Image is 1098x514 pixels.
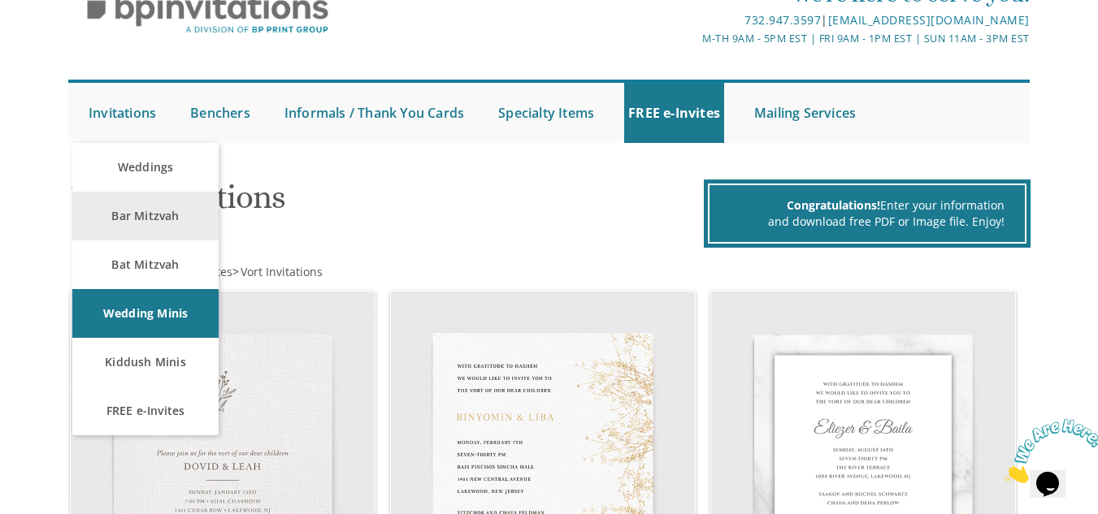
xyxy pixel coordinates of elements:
a: Benchers [186,83,254,143]
div: and download free PDF or Image file. Enjoy! [730,214,1005,230]
h1: Vort Invitations [72,179,701,227]
a: Weddings [72,143,219,192]
a: Specialty Items [494,83,598,143]
img: Chat attention grabber [7,6,107,71]
span: > [232,264,323,279]
a: FREE e-Invites [624,83,724,143]
span: Vort Invitations [241,264,323,279]
a: Vort Invitations [239,264,323,279]
a: Kiddush Minis [72,338,219,387]
div: | [389,11,1030,30]
a: Wedding Minis [72,289,219,338]
iframe: chat widget [997,412,1098,490]
a: Bar Mitzvah [72,192,219,240]
a: Informals / Thank You Cards [280,83,468,143]
div: Enter your information [730,197,1005,214]
a: Mailing Services [750,83,860,143]
a: 732.947.3597 [744,12,821,28]
span: Congratulations! [787,197,880,213]
div: M-Th 9am - 5pm EST | Fri 9am - 1pm EST | Sun 11am - 3pm EST [389,30,1030,47]
a: FREE e-Invites [72,387,219,435]
a: Invitations [85,83,160,143]
a: Bat Mitzvah [72,240,219,289]
a: [EMAIL_ADDRESS][DOMAIN_NAME] [828,12,1030,28]
div: : [68,264,549,280]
